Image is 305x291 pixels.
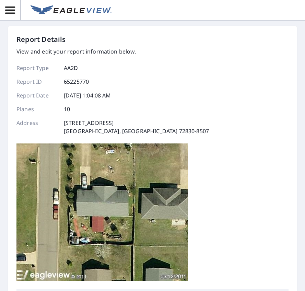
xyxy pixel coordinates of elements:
img: EV Logo [31,5,112,15]
p: Report Date [16,91,58,100]
img: Top image [16,143,188,281]
p: Report Details [16,34,66,45]
p: [DATE] 1:04:08 AM [64,91,111,100]
p: Address [16,119,58,135]
p: 10 [64,105,70,113]
p: [STREET_ADDRESS] [GEOGRAPHIC_DATA], [GEOGRAPHIC_DATA] 72830-8507 [64,119,209,135]
p: Planes [16,105,58,113]
p: Report ID [16,78,58,86]
p: 65225770 [64,78,89,86]
p: Report Type [16,64,58,72]
a: EV Logo [26,1,116,20]
p: AA2D [64,64,78,72]
p: View and edit your report information below. [16,47,209,56]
